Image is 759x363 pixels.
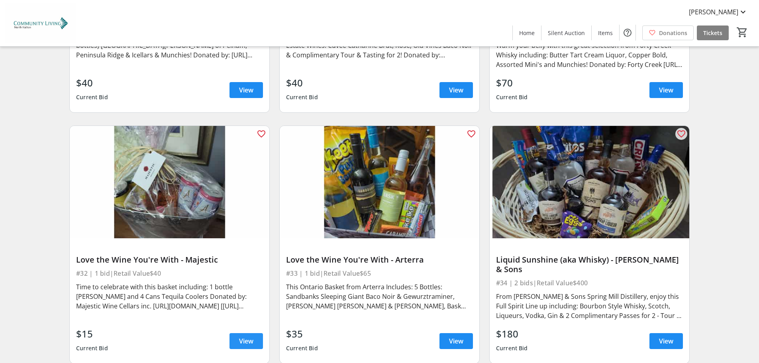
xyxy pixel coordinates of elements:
[513,26,541,40] a: Home
[439,82,473,98] a: View
[496,41,683,69] div: Warm your belly with this great selection from Forty Creek Whisky including: Butter Tart Cream Li...
[286,90,318,104] div: Current Bid
[280,126,479,238] img: Love the Wine You're With - Arterra
[490,126,689,238] img: Liquid Sunshine (aka Whisky) - Sleeman & Sons
[598,29,613,37] span: Items
[76,282,263,311] div: Time to celebrate with this basket including: 1 bottle [PERSON_NAME] and 4 Cans Tequila Coolers D...
[649,333,683,349] a: View
[76,76,108,90] div: $40
[286,268,473,279] div: #33 | 1 bid | Retail Value $65
[239,85,253,95] span: View
[76,327,108,341] div: $15
[548,29,585,37] span: Silent Auction
[467,129,476,139] mat-icon: favorite_outline
[620,25,635,41] button: Help
[519,29,535,37] span: Home
[286,327,318,341] div: $35
[496,277,683,288] div: #34 | 2 bids | Retail Value $400
[5,3,76,43] img: Community Living North Halton's Logo
[239,336,253,346] span: View
[659,336,673,346] span: View
[76,90,108,104] div: Current Bid
[496,292,683,320] div: From [PERSON_NAME] & Sons Spring Mill Distillery, enjoy this Full Spirit Line up including: Bourb...
[649,82,683,98] a: View
[735,25,749,39] button: Cart
[76,341,108,355] div: Current Bid
[257,129,266,139] mat-icon: favorite_outline
[449,85,463,95] span: View
[76,268,263,279] div: #32 | 1 bid | Retail Value $40
[496,341,528,355] div: Current Bid
[70,126,269,238] img: Love the Wine You're With - Majestic
[677,129,686,139] mat-icon: favorite_outline
[703,29,722,37] span: Tickets
[229,333,263,349] a: View
[449,336,463,346] span: View
[541,26,591,40] a: Silent Auction
[683,6,754,18] button: [PERSON_NAME]
[496,255,683,274] div: Liquid Sunshine (aka Whisky) - [PERSON_NAME] & Sons
[286,76,318,90] div: $40
[697,26,729,40] a: Tickets
[592,26,619,40] a: Items
[689,7,738,17] span: [PERSON_NAME]
[286,341,318,355] div: Current Bid
[496,76,528,90] div: $70
[229,82,263,98] a: View
[642,26,694,40] a: Donations
[659,85,673,95] span: View
[286,282,473,311] div: This Ontario Basket from Arterra Includes: 5 Bottles: Sandbanks Sleeping Giant Baco Noir & Gewurz...
[439,333,473,349] a: View
[496,327,528,341] div: $180
[286,255,473,265] div: Love the Wine You're With - Arterra
[659,29,687,37] span: Donations
[76,255,263,265] div: Love the Wine You're With - Majestic
[496,90,528,104] div: Current Bid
